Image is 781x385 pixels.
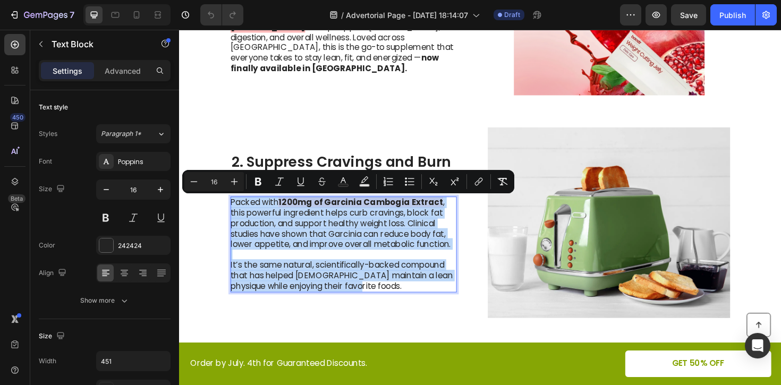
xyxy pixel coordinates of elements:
div: 242424 [118,241,168,251]
button: Show more [39,291,171,310]
p: Order by July. 4th for Guaranteed Discounts. [12,348,318,360]
strong: 1200mg of Garcinia Cambogia Extract [105,177,279,189]
button: Publish [710,4,755,25]
button: Paragraph 1* [96,124,171,143]
a: GET 50% OFF [472,340,627,368]
p: 7 [70,8,74,21]
button: 7 [4,4,79,25]
span: / [341,10,344,21]
h2: 2. Suppress Cravings and Burn Fat with Garcinia Cambogia [54,131,294,168]
iframe: Design area [179,30,781,385]
div: Poppins [118,157,168,167]
div: Publish [719,10,746,21]
div: Show more [80,295,130,306]
input: Auto [97,352,170,371]
span: Paragraph 1* [101,129,141,139]
div: Width [39,356,56,366]
button: Save [671,4,706,25]
div: Beta [8,194,26,203]
div: Styles [39,129,57,139]
p: Settings [53,65,82,76]
span: Draft [504,10,520,20]
div: Undo/Redo [200,4,243,25]
p: Advanced [105,65,141,76]
span: Advertorial Page - [DATE] 18:14:07 [346,10,468,21]
p: Packed with , this powerful ingredient helps curb cravings, block fat production, and support hea... [54,178,293,233]
strong: now finally available in [GEOGRAPHIC_DATA]. [54,24,275,47]
div: Editor contextual toolbar [182,170,514,193]
div: Align [39,266,69,280]
div: Size [39,182,67,196]
div: Text style [39,102,68,112]
div: Rich Text Editor. Editing area: main [54,177,294,278]
div: Size [39,329,67,344]
span: Save [680,11,698,20]
p: GET 50% OFF [522,348,578,360]
p: It’s the same natural, scientifically-backed compound that has helped [DEMOGRAPHIC_DATA] maintain... [54,244,293,277]
div: Color [39,241,55,250]
div: Font [39,157,52,166]
img: gempages_579911315808584692-7a0892ba-93f9-4147-9c7e-a3beb3fb6eb0.webp [327,104,583,305]
div: Open Intercom Messenger [745,333,770,358]
p: Text Block [52,38,142,50]
div: 450 [10,113,26,122]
